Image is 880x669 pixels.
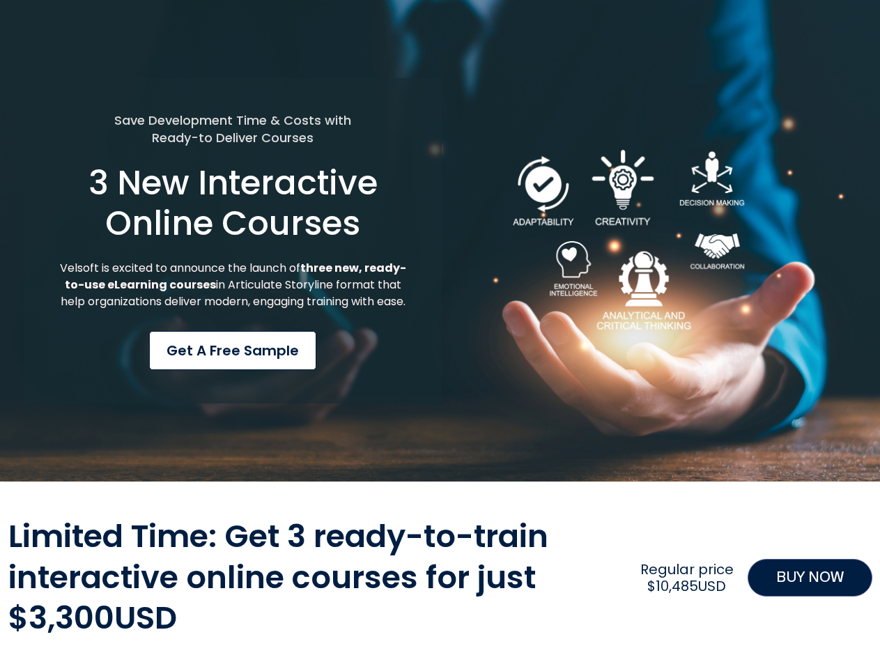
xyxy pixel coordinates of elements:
h5: Save Development Time & Costs with Ready-to Deliver Courses [58,111,408,146]
p: Velsoft is excited to announce the launch of in Articulate Storyline format that help organizatio... [58,260,408,310]
a: BUY NOW [748,559,872,597]
h2: Regular price $10,485USD [633,561,740,594]
span: Get a Free Sample [167,340,299,361]
strong: three new, ready-to-use eLearning courses [65,260,406,293]
h2: Limited Time: Get 3 ready-to-train interactive online courses for just $3,300USD [8,516,627,639]
span: BUY NOW [776,567,844,589]
a: Get a Free Sample [149,331,316,370]
h1: 3 New Interactive Online Courses [58,163,408,243]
